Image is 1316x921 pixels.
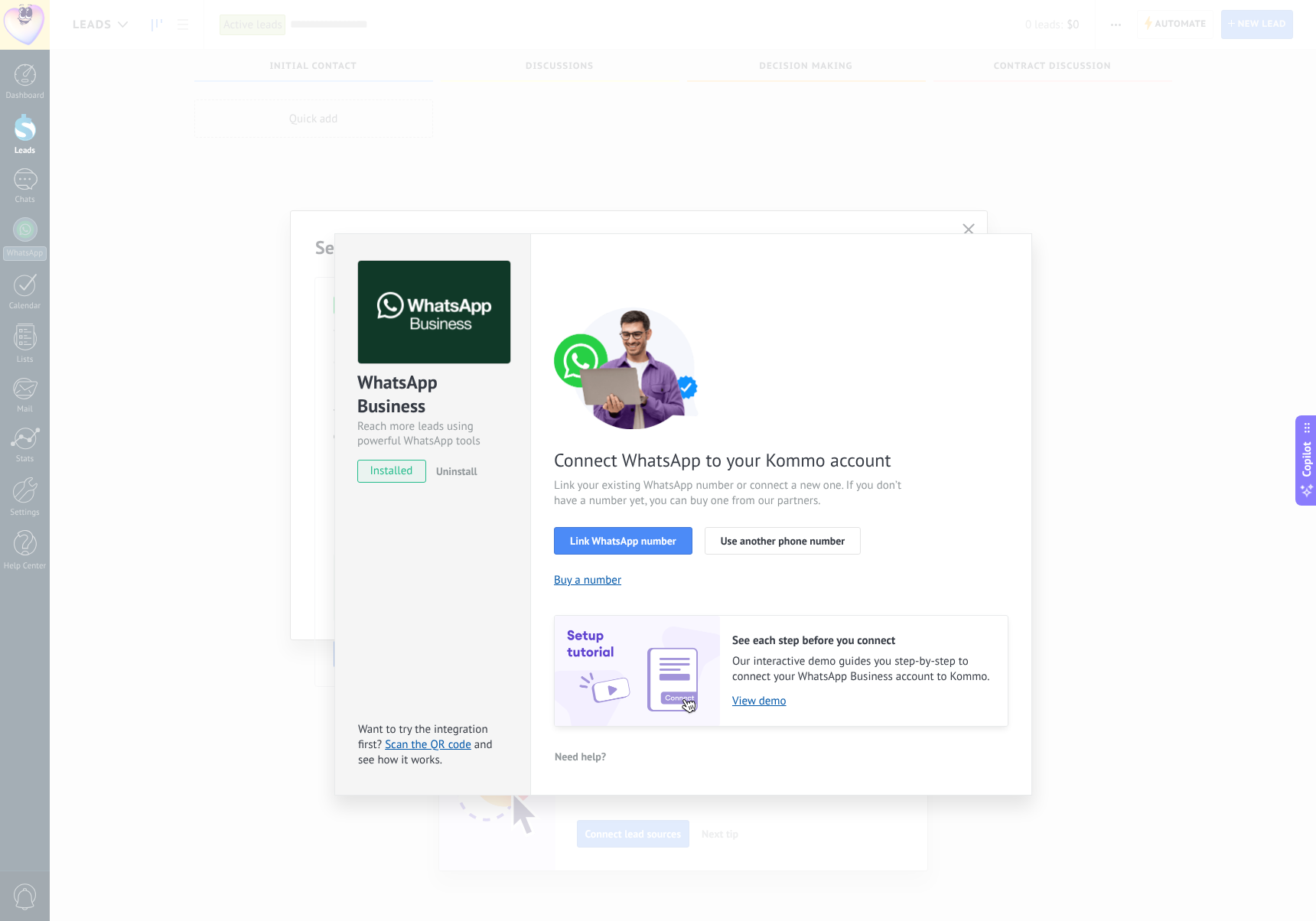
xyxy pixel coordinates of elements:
span: Use another phone number [721,535,845,546]
span: installed [358,460,425,483]
button: Need help? [554,745,607,768]
span: Connect WhatsApp to your Kommo account [554,448,918,472]
span: Link your existing WhatsApp number or connect a new one. If you don’t have a number yet, you can ... [554,478,918,509]
div: Reach more leads using powerful WhatsApp tools [357,419,508,448]
h2: See each step before you connect [732,633,992,648]
button: Use another phone number [705,527,861,555]
button: Link WhatsApp number [554,527,692,555]
button: Uninstall [430,460,477,483]
span: Uninstall [436,464,477,478]
div: WhatsApp Business [357,370,508,419]
span: Our interactive demo guides you step-by-step to connect your WhatsApp Business account to Kommo. [732,654,992,685]
a: Scan the QR code [385,737,471,752]
span: Want to try the integration first? [358,722,488,752]
img: logo_main.png [358,261,510,364]
a: View demo [732,694,992,708]
span: Copilot [1299,442,1314,477]
span: Link WhatsApp number [570,535,676,546]
span: and see how it works. [358,737,493,767]
button: Buy a number [554,573,621,587]
img: connect number [554,307,715,429]
span: Need help? [555,751,606,762]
